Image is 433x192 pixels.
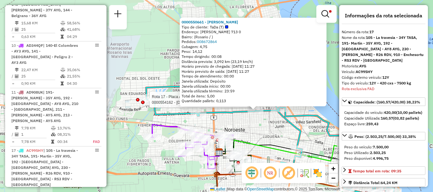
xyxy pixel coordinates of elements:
[182,39,325,44] div: Pedidos:
[61,82,64,85] i: Tempo total em rota
[382,75,389,80] strong: 12Y
[384,110,396,115] strong: 420,00
[348,180,397,186] div: Distância Total:
[67,73,99,79] td: 21,55%
[342,69,425,75] div: Veículo:
[95,43,99,47] em: Opções
[247,187,274,191] a: OpenStreetMap
[342,132,425,140] a: Peso: (2.503,25/7.500,00) 33,38%
[226,187,227,191] span: |
[370,150,386,155] strong: 2.503,25
[328,164,338,173] a: Zoom in
[281,165,296,181] span: Exibir rótulo
[329,10,332,13] span: Filtro Ativo
[11,34,15,40] td: =
[182,34,325,40] div: Bairro: (Rosario / )
[342,166,425,175] a: Tempo total em rota: 09:35
[182,20,238,24] a: 0000550661 - [PERSON_NAME]
[61,28,65,31] i: % de utilização da cubagem
[353,100,420,104] span: Capacidade: (160,57/420,00) 38,23%
[369,29,374,34] strong: 17
[112,8,124,22] a: Nova sessão e pesquisa
[354,134,416,139] span: Peso: (2.503,25/7.500,00) 33,38%
[61,35,64,39] i: Tempo total em rota
[344,121,423,127] div: Espaço livre:
[182,98,325,103] div: Quantidade pallets: 0,113
[182,54,325,59] div: Tempo dirigindo: 00:08
[15,74,19,78] i: Total de Atividades
[11,131,15,138] td: /
[182,84,325,89] div: Janela utilizada início: 00:00
[15,133,19,136] i: Total de Atividades
[21,20,60,26] td: 15,68 KM
[182,94,325,99] div: Total de itens: 5,00
[344,110,423,115] div: Capacidade do veículo:
[182,25,325,30] div: Tipo de cliente:
[11,90,78,123] span: | 191- [PERSON_NAME] - 35Y AYG, 192 - [GEOGRAPHIC_DATA] - AY8 AYG, 210 - [GEOGRAPHIC_DATA], 211 -...
[15,68,19,72] i: Distância Total
[57,125,85,131] td: 13,76%
[356,69,373,74] strong: AC995HY
[11,90,78,123] span: 11 -
[209,187,342,192] div: Map data © contributors,© 2025 TomTom, Microsoft
[344,156,423,161] div: Peso disponível:
[21,80,60,87] td: 0,90 KM
[396,110,422,115] strong: (10,00 pallets)
[51,133,56,136] i: % de utilização da cubagem
[26,148,43,153] span: AC995HY
[342,178,425,187] a: Distância Total:64,24 KM
[67,20,99,26] td: 58,56%
[15,28,19,31] i: Total de Atividades
[262,165,278,181] span: Ocultar NR
[15,126,19,130] i: Distância Total
[57,131,85,138] td: 08,31%
[21,125,51,131] td: 7,78 KM
[381,180,397,185] span: 64,24 KM
[328,173,338,183] a: Zoom out
[51,126,56,130] i: % de utilização do peso
[331,164,335,172] span: +
[21,131,51,138] td: 1
[182,29,325,34] div: Endereço: [PERSON_NAME] 713 0
[342,142,425,164] div: Peso: (2.503,25/7.500,00) 33,38%
[11,26,15,33] td: /
[342,97,425,106] a: Capacidade: (160,57/420,00) 38,23%
[21,67,60,73] td: 22,47 KM
[67,34,99,40] td: 04:29
[67,67,99,73] td: 35,06%
[342,86,425,92] div: Rota exclusiva FAD
[373,145,389,149] strong: 7.500,00
[61,74,65,78] i: % de utilização da cubagem
[21,73,60,79] td: 25
[210,25,228,30] span: TaDa (T)
[342,107,425,129] div: Capacidade: (160,57/420,00) 38,23%
[26,43,43,48] span: AD344QF
[369,81,411,85] strong: 12Y - 420 cxs - 7500 kg
[95,148,99,152] em: Opções
[11,73,15,79] td: /
[21,34,60,40] td: 0,63 KM
[182,20,325,103] div: Tempo de atendimento: 00:00
[331,174,335,182] span: −
[61,21,65,25] i: % de utilização do peso
[57,139,85,145] td: 00:34
[342,35,425,63] div: Nome da rota:
[67,26,99,33] td: 41,68%
[381,116,393,121] strong: 160,57
[197,39,217,44] a: 008672864
[299,168,309,178] img: Fluxo de ruas
[313,168,323,178] img: Exibir/Ocultar setores
[342,80,425,86] div: Tipo do veículo:
[182,79,325,84] div: Janela utilizada: Depósito
[344,150,423,156] div: Peso Utilizado:
[210,187,225,191] a: Leaflet
[67,80,99,87] td: 04:30
[11,80,15,87] td: =
[51,140,54,144] i: Tempo total em rota
[95,90,99,94] em: Opções
[15,21,19,25] i: Distância Total
[11,43,78,65] span: | 140-El Colombres - AY3 AYG, 141 - [GEOGRAPHIC_DATA] - Peligro 2 - AY3 AYG
[344,145,389,149] span: Peso do veículo:
[11,43,78,65] span: 10 -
